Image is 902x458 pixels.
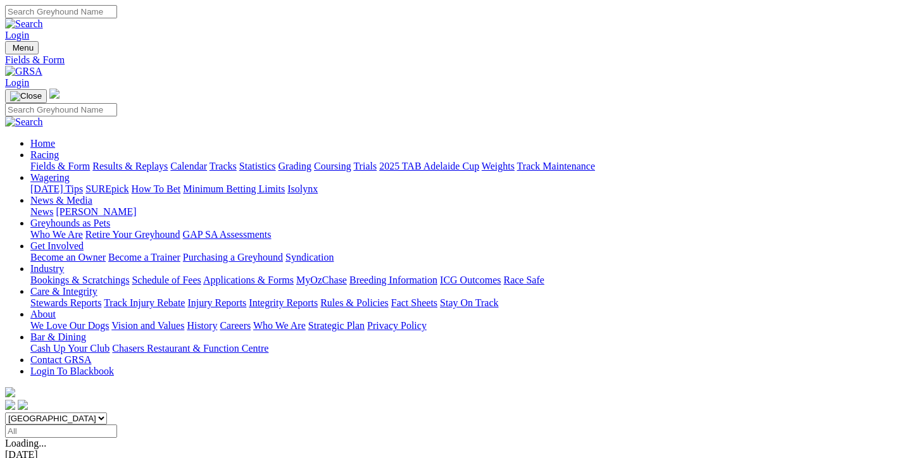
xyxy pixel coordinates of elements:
[30,343,897,354] div: Bar & Dining
[320,297,389,308] a: Rules & Policies
[30,331,86,342] a: Bar & Dining
[10,91,42,101] img: Close
[111,320,184,331] a: Vision and Values
[49,89,60,99] img: logo-grsa-white.png
[132,183,181,194] a: How To Bet
[30,172,70,183] a: Wagering
[30,309,56,319] a: About
[85,183,128,194] a: SUREpick
[249,297,318,308] a: Integrity Reports
[353,161,377,171] a: Trials
[5,66,42,77] img: GRSA
[5,18,43,30] img: Search
[308,320,365,331] a: Strategic Plan
[18,400,28,410] img: twitter.svg
[5,30,29,40] a: Login
[30,320,109,331] a: We Love Our Dogs
[30,218,110,228] a: Greyhounds as Pets
[183,229,272,240] a: GAP SA Assessments
[203,275,294,285] a: Applications & Forms
[132,275,201,285] a: Schedule of Fees
[517,161,595,171] a: Track Maintenance
[187,297,246,308] a: Injury Reports
[220,320,251,331] a: Careers
[30,229,897,240] div: Greyhounds as Pets
[5,387,15,397] img: logo-grsa-white.png
[30,149,59,160] a: Racing
[30,297,897,309] div: Care & Integrity
[30,275,897,286] div: Industry
[13,43,34,53] span: Menu
[285,252,334,263] a: Syndication
[30,252,106,263] a: Become an Owner
[5,54,897,66] a: Fields & Form
[5,5,117,18] input: Search
[170,161,207,171] a: Calendar
[30,320,897,331] div: About
[349,275,437,285] a: Breeding Information
[56,206,136,217] a: [PERSON_NAME]
[30,183,897,195] div: Wagering
[92,161,168,171] a: Results & Replays
[108,252,180,263] a: Become a Trainer
[30,229,83,240] a: Who We Are
[5,424,117,438] input: Select date
[30,343,110,354] a: Cash Up Your Club
[112,343,268,354] a: Chasers Restaurant & Function Centre
[5,438,46,449] span: Loading...
[482,161,515,171] a: Weights
[30,297,101,308] a: Stewards Reports
[30,263,64,274] a: Industry
[5,103,117,116] input: Search
[187,320,217,331] a: History
[183,183,285,194] a: Minimum Betting Limits
[30,354,91,365] a: Contact GRSA
[5,41,39,54] button: Toggle navigation
[30,206,897,218] div: News & Media
[30,275,129,285] a: Bookings & Scratchings
[30,286,97,297] a: Care & Integrity
[314,161,351,171] a: Coursing
[5,400,15,410] img: facebook.svg
[5,77,29,88] a: Login
[5,89,47,103] button: Toggle navigation
[287,183,318,194] a: Isolynx
[30,161,897,172] div: Racing
[30,240,84,251] a: Get Involved
[30,138,55,149] a: Home
[30,206,53,217] a: News
[440,275,501,285] a: ICG Outcomes
[5,116,43,128] img: Search
[503,275,544,285] a: Race Safe
[30,161,90,171] a: Fields & Form
[183,252,283,263] a: Purchasing a Greyhound
[30,183,83,194] a: [DATE] Tips
[30,366,114,376] a: Login To Blackbook
[279,161,311,171] a: Grading
[296,275,347,285] a: MyOzChase
[253,320,306,331] a: Who We Are
[30,195,92,206] a: News & Media
[440,297,498,308] a: Stay On Track
[85,229,180,240] a: Retire Your Greyhound
[239,161,276,171] a: Statistics
[367,320,427,331] a: Privacy Policy
[30,252,897,263] div: Get Involved
[379,161,479,171] a: 2025 TAB Adelaide Cup
[210,161,237,171] a: Tracks
[391,297,437,308] a: Fact Sheets
[104,297,185,308] a: Track Injury Rebate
